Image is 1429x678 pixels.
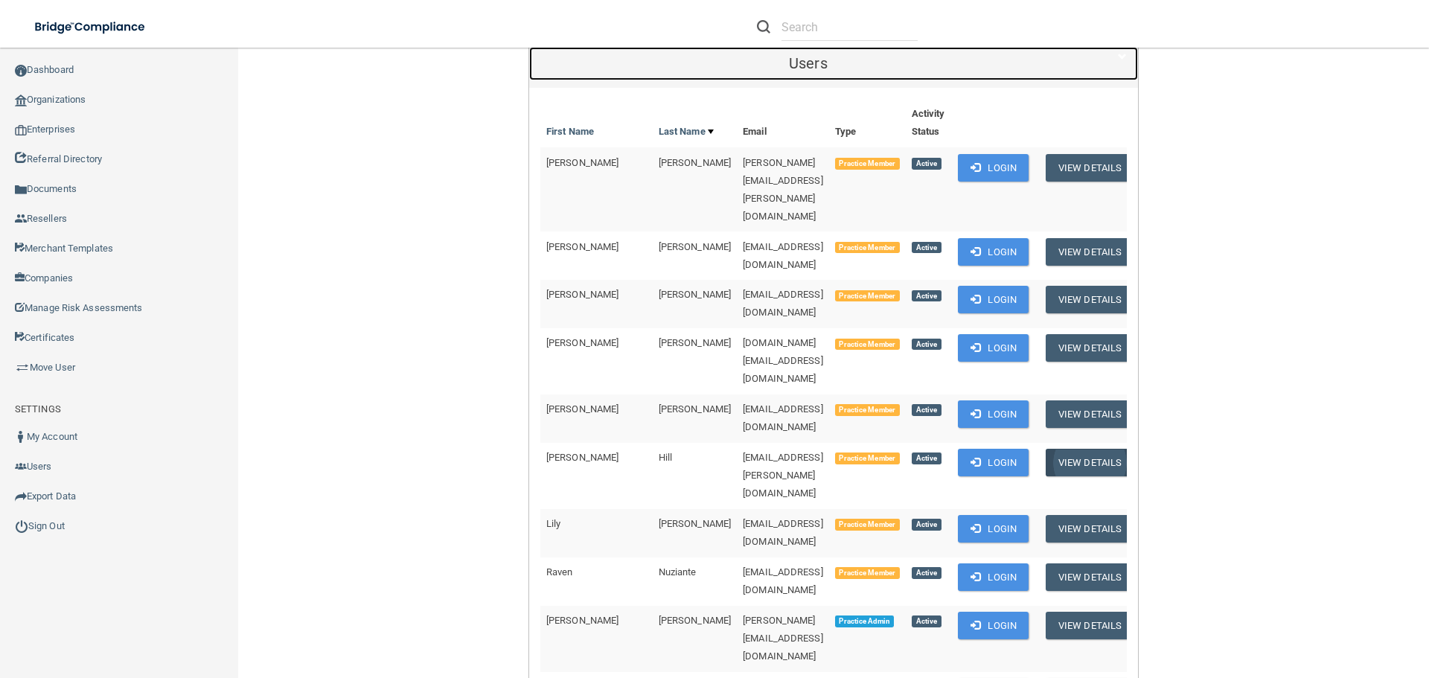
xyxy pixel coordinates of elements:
[15,184,27,196] img: icon-documents.8dae5593.png
[1046,612,1134,639] button: View Details
[659,452,672,463] span: Hill
[659,123,714,141] a: Last Name
[835,567,900,579] span: Practice Member
[546,518,560,529] span: Lily
[1046,515,1134,543] button: View Details
[659,615,731,626] span: [PERSON_NAME]
[15,400,61,418] label: SETTINGS
[743,403,823,432] span: [EMAIL_ADDRESS][DOMAIN_NAME]
[546,123,594,141] a: First Name
[958,334,1029,362] button: Login
[546,157,618,168] span: [PERSON_NAME]
[835,615,894,627] span: Practice Admin
[743,615,823,662] span: [PERSON_NAME][EMAIL_ADDRESS][DOMAIN_NAME]
[835,452,900,464] span: Practice Member
[540,55,1076,71] h5: Users
[15,213,27,225] img: ic_reseller.de258add.png
[546,566,573,578] span: Raven
[659,566,697,578] span: Nuziante
[15,65,27,77] img: ic_dashboard_dark.d01f4a41.png
[743,518,823,547] span: [EMAIL_ADDRESS][DOMAIN_NAME]
[15,519,28,533] img: ic_power_dark.7ecde6b1.png
[743,566,823,595] span: [EMAIL_ADDRESS][DOMAIN_NAME]
[22,12,159,42] img: bridge_compliance_login_screen.278c3ca4.svg
[835,519,900,531] span: Practice Member
[912,339,942,351] span: Active
[1046,286,1134,313] button: View Details
[912,242,942,254] span: Active
[743,241,823,270] span: [EMAIL_ADDRESS][DOMAIN_NAME]
[737,99,829,147] th: Email
[546,241,618,252] span: [PERSON_NAME]
[1046,334,1134,362] button: View Details
[906,99,953,147] th: Activity Status
[15,95,27,106] img: organization-icon.f8decf85.png
[835,158,900,170] span: Practice Member
[546,289,618,300] span: [PERSON_NAME]
[15,490,27,502] img: icon-export.b9366987.png
[835,290,900,302] span: Practice Member
[958,612,1029,639] button: Login
[958,563,1029,591] button: Login
[659,403,731,415] span: [PERSON_NAME]
[958,400,1029,428] button: Login
[659,518,731,529] span: [PERSON_NAME]
[912,158,942,170] span: Active
[546,403,618,415] span: [PERSON_NAME]
[540,47,1127,80] a: Users
[958,515,1029,543] button: Login
[912,290,942,302] span: Active
[659,289,731,300] span: [PERSON_NAME]
[958,238,1029,266] button: Login
[743,157,823,222] span: [PERSON_NAME][EMAIL_ADDRESS][PERSON_NAME][DOMAIN_NAME]
[15,461,27,473] img: icon-users.e205127d.png
[743,452,823,499] span: [EMAIL_ADDRESS][PERSON_NAME][DOMAIN_NAME]
[15,360,30,375] img: briefcase.64adab9b.png
[829,99,906,147] th: Type
[1046,563,1134,591] button: View Details
[15,431,27,443] img: ic_user_dark.df1a06c3.png
[1046,449,1134,476] button: View Details
[958,449,1029,476] button: Login
[659,337,731,348] span: [PERSON_NAME]
[659,157,731,168] span: [PERSON_NAME]
[15,125,27,135] img: enterprise.0d942306.png
[757,20,770,33] img: ic-search.3b580494.png
[912,519,942,531] span: Active
[743,289,823,318] span: [EMAIL_ADDRESS][DOMAIN_NAME]
[912,452,942,464] span: Active
[743,337,823,384] span: [DOMAIN_NAME][EMAIL_ADDRESS][DOMAIN_NAME]
[546,452,618,463] span: [PERSON_NAME]
[835,339,900,351] span: Practice Member
[781,13,918,41] input: Search
[958,286,1029,313] button: Login
[546,337,618,348] span: [PERSON_NAME]
[912,567,942,579] span: Active
[659,241,731,252] span: [PERSON_NAME]
[835,242,900,254] span: Practice Member
[912,404,942,416] span: Active
[1046,154,1134,182] button: View Details
[912,615,942,627] span: Active
[835,404,900,416] span: Practice Member
[1046,400,1134,428] button: View Details
[958,154,1029,182] button: Login
[546,615,618,626] span: [PERSON_NAME]
[1046,238,1134,266] button: View Details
